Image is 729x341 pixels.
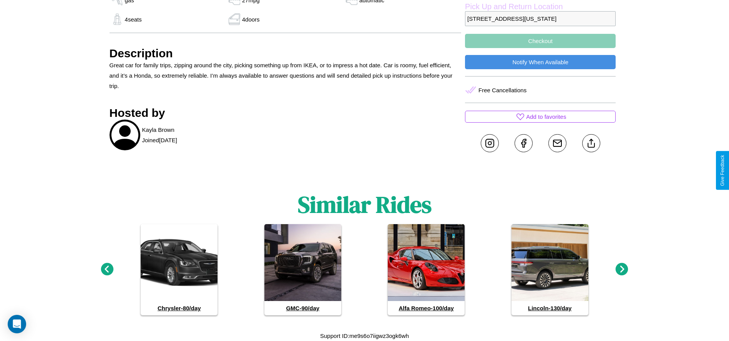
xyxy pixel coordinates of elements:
[110,106,462,120] h3: Hosted by
[298,189,432,220] h1: Similar Rides
[110,47,462,60] h3: Description
[720,155,725,186] div: Give Feedback
[125,14,142,25] p: 4 seats
[465,34,616,48] button: Checkout
[242,14,260,25] p: 4 doors
[465,55,616,69] button: Notify When Available
[465,111,616,123] button: Add to favorites
[465,2,616,11] label: Pick Up and Return Location
[264,301,341,315] h4: GMC - 90 /day
[141,224,218,315] a: Chrysler-80/day
[465,11,616,26] p: [STREET_ADDRESS][US_STATE]
[110,60,462,91] p: Great car for family trips, zipping around the city, picking something up from IKEA, or to impres...
[110,13,125,25] img: gas
[388,224,465,315] a: Alfa Romeo-100/day
[142,125,174,135] p: Kayla Brown
[8,315,26,333] div: Open Intercom Messenger
[478,85,526,95] p: Free Cancellations
[526,111,566,122] p: Add to favorites
[142,135,177,145] p: Joined [DATE]
[264,224,341,315] a: GMC-90/day
[320,331,409,341] p: Support ID: me9s6o7iigwz3ogk6wh
[227,13,242,25] img: gas
[388,301,465,315] h4: Alfa Romeo - 100 /day
[511,301,588,315] h4: Lincoln - 130 /day
[141,301,218,315] h4: Chrysler - 80 /day
[511,224,588,315] a: Lincoln-130/day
